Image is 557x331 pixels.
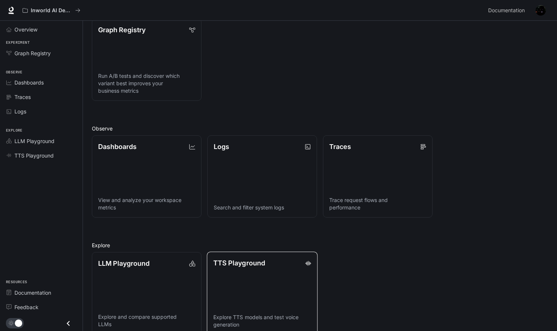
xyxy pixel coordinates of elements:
span: Logs [14,107,26,115]
a: LogsSearch and filter system logs [207,135,317,218]
p: Trace request flows and performance [329,196,426,211]
p: TTS Playground [213,258,265,268]
p: Explore and compare supported LLMs [98,313,195,328]
p: LLM Playground [98,258,150,268]
button: Close drawer [60,316,77,331]
a: Graph RegistryRun A/B tests and discover which variant best improves your business metrics [92,19,201,101]
p: Search and filter system logs [214,204,311,211]
span: Overview [14,26,37,33]
span: Documentation [488,6,525,15]
button: User avatar [533,3,548,18]
p: Explore TTS models and test voice generation [213,314,311,328]
h2: Observe [92,125,548,132]
a: TTS Playground [3,149,80,162]
span: Documentation [14,289,51,297]
a: Graph Registry [3,47,80,60]
a: Documentation [3,286,80,299]
img: User avatar [536,5,546,16]
p: View and analyze your workspace metrics [98,196,195,211]
span: Traces [14,93,31,101]
p: Graph Registry [98,25,146,35]
span: Dark mode toggle [15,319,22,327]
a: TracesTrace request flows and performance [323,135,433,218]
a: Dashboards [3,76,80,89]
span: TTS Playground [14,152,54,159]
a: Logs [3,105,80,118]
p: Inworld AI Demos [31,7,72,14]
p: Run A/B tests and discover which variant best improves your business metrics [98,72,195,95]
p: Traces [329,142,351,152]
a: DashboardsView and analyze your workspace metrics [92,135,201,218]
span: Feedback [14,303,39,311]
p: Logs [214,142,229,152]
a: Feedback [3,301,80,314]
h2: Explore [92,241,548,249]
a: Documentation [485,3,530,18]
a: Overview [3,23,80,36]
a: LLM Playground [3,135,80,148]
span: Dashboards [14,79,44,86]
span: Graph Registry [14,49,51,57]
button: All workspaces [19,3,84,18]
a: Traces [3,90,80,103]
p: Dashboards [98,142,137,152]
span: LLM Playground [14,137,54,145]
